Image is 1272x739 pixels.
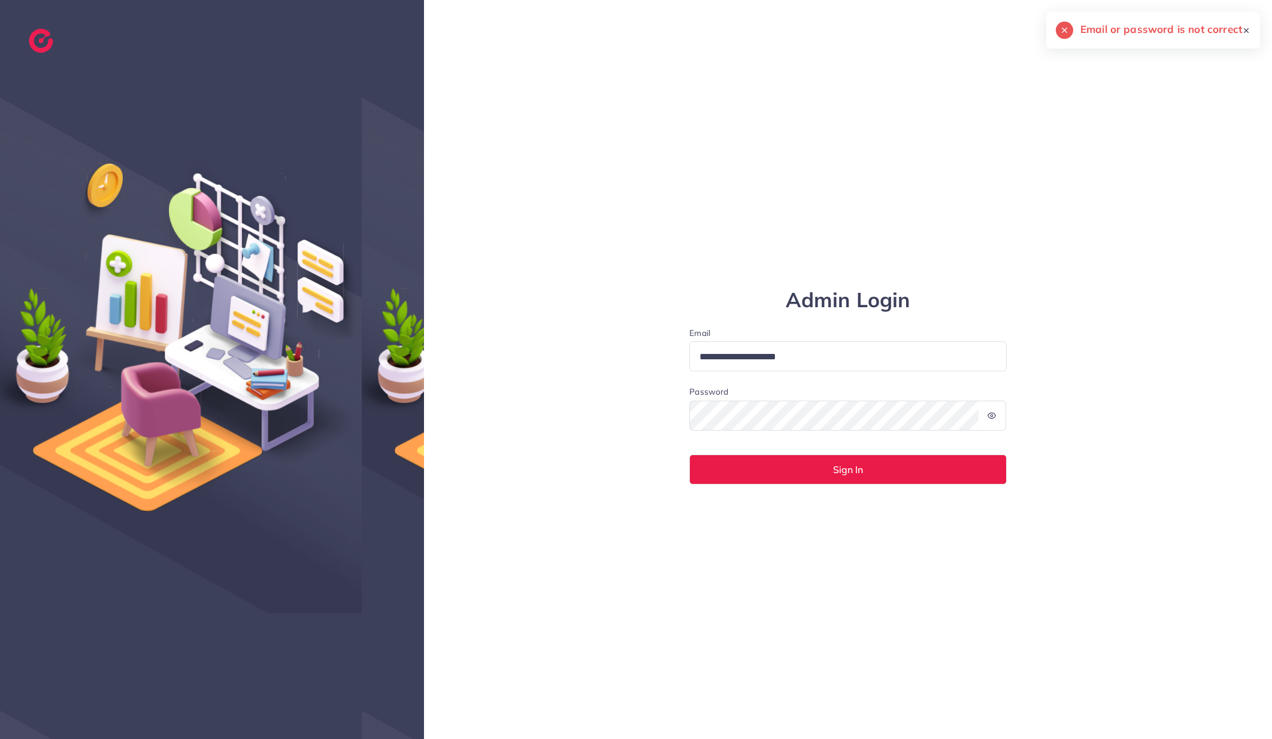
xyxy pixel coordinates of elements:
h1: Admin Login [689,288,1007,313]
button: Sign In [689,455,1007,484]
img: logo [29,29,53,53]
label: Email [689,327,1007,339]
h5: Email or password is not correct [1080,22,1242,37]
span: Sign In [833,465,863,474]
label: Password [689,386,728,398]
